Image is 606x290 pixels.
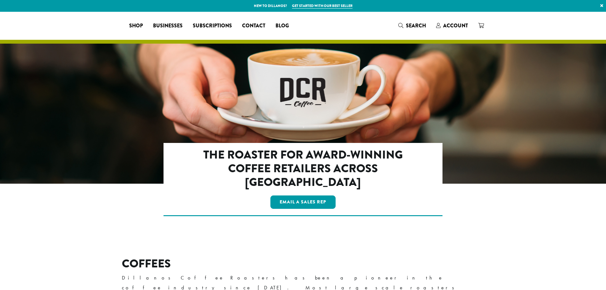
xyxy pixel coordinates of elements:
[129,22,143,30] span: Shop
[275,22,289,30] span: Blog
[191,148,415,189] h2: The Roaster for Award-Winning Coffee Retailers Across [GEOGRAPHIC_DATA]
[406,22,426,29] span: Search
[292,3,352,9] a: Get started with our best seller
[122,257,484,271] h2: COFFEES
[393,20,431,31] a: Search
[124,21,148,31] a: Shop
[153,22,183,30] span: Businesses
[242,22,265,30] span: Contact
[193,22,232,30] span: Subscriptions
[443,22,468,29] span: Account
[270,195,336,209] a: Email a Sales Rep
